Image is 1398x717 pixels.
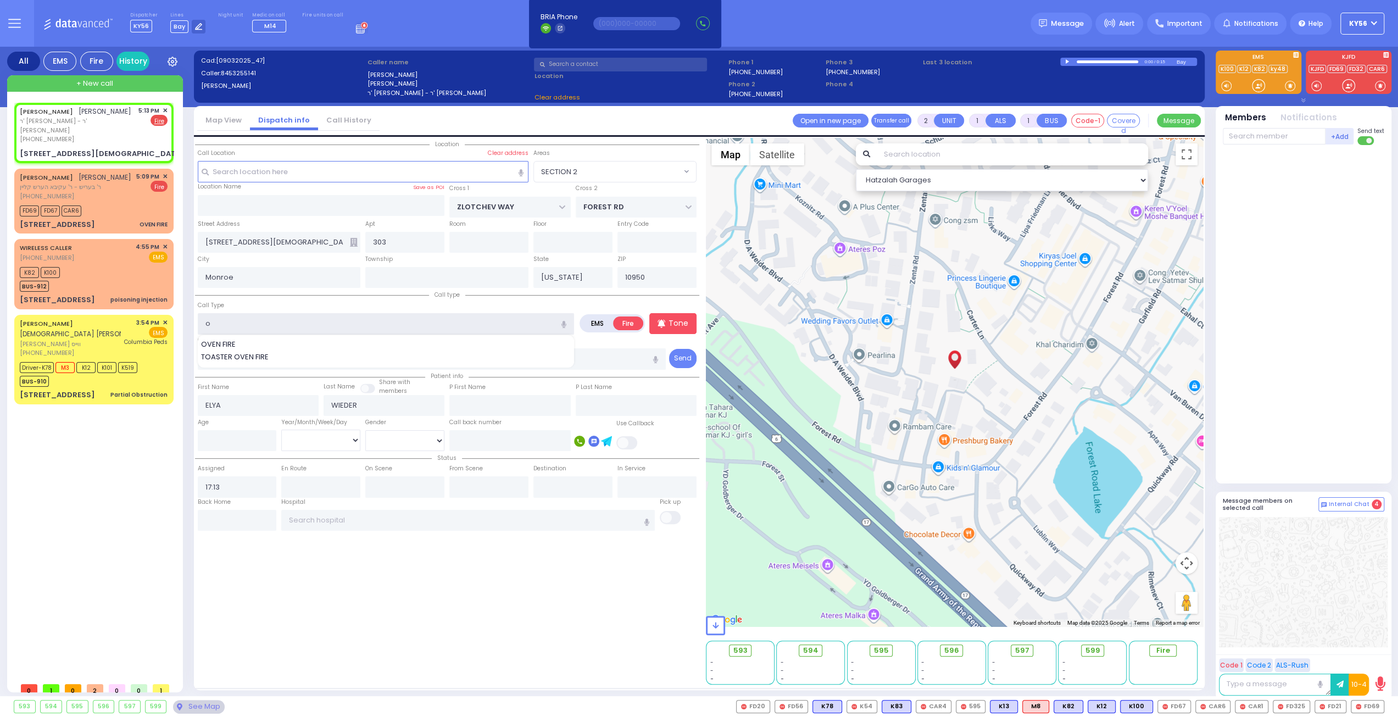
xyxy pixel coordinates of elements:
label: Apt [365,220,375,229]
label: EMS [1216,54,1301,62]
label: Cross 2 [576,184,598,193]
label: Cad: [201,56,364,65]
span: 3:54 PM [136,319,159,327]
span: - [851,658,854,666]
label: Hospital [281,498,305,507]
h5: Message members on selected call [1223,497,1318,512]
label: Back Home [198,498,231,507]
div: BLS [882,700,911,713]
span: + New call [76,78,113,89]
label: P Last Name [576,383,612,392]
span: - [921,675,924,683]
span: Phone 1 [728,58,822,67]
label: Medic on call [252,12,289,19]
img: red-radio-icon.svg [921,704,926,709]
span: 4 [1372,499,1382,509]
span: Notifications [1234,19,1278,29]
a: Open this area in Google Maps (opens a new window) [709,613,745,627]
span: - [710,675,714,683]
span: Driver-K78 [20,362,54,373]
div: K83 [882,700,911,713]
div: CAR4 [916,700,951,713]
span: 4:55 PM [136,243,159,251]
a: [PERSON_NAME] [20,319,73,328]
span: ✕ [163,242,168,252]
span: EMS [149,327,168,338]
span: Location [430,140,465,148]
span: Fire [151,181,168,192]
span: Patient info [425,372,469,380]
span: Bay [170,20,188,33]
p: Tone [669,318,688,329]
label: First Name [198,383,229,392]
div: 594 [41,701,62,713]
div: 596 [93,701,114,713]
div: BLS [1054,700,1083,713]
label: From Scene [449,464,483,473]
div: 599 [146,701,166,713]
button: Send [669,349,697,368]
span: - [921,658,924,666]
div: FD56 [775,700,808,713]
span: FD69 [20,205,39,216]
input: Search location [877,143,1148,165]
span: SECTION 2 [533,161,697,182]
div: ALS KJ [1022,700,1049,713]
div: FD67 [1157,700,1191,713]
span: ר' [PERSON_NAME] - ר' [PERSON_NAME] [20,116,135,135]
div: K13 [990,700,1018,713]
div: BLS [990,700,1018,713]
span: Phone 2 [728,80,822,89]
span: 1 [43,684,59,692]
span: ✕ [163,106,168,115]
img: Logo [43,16,116,30]
span: [09032025_47] [216,56,265,65]
div: EMS [43,52,76,71]
img: red-radio-icon.svg [1319,704,1325,709]
a: K12 [1237,65,1251,73]
img: red-radio-icon.svg [779,704,785,709]
button: Code 2 [1245,658,1273,672]
span: SECTION 2 [541,166,577,177]
span: 0 [21,684,37,692]
div: FD69 [1351,700,1384,713]
span: 596 [944,645,959,656]
label: Caller: [201,69,364,78]
input: Search hospital [281,510,654,531]
button: Notifications [1280,112,1337,124]
a: [PERSON_NAME] [20,173,73,182]
label: Call Type [198,301,224,310]
label: Save as POI [413,184,444,191]
div: Year/Month/Week/Day [281,418,360,427]
label: Clear address [488,149,528,158]
button: Show satellite imagery [750,143,804,165]
div: [STREET_ADDRESS][DEMOGRAPHIC_DATA] [20,148,185,159]
span: [DEMOGRAPHIC_DATA] [PERSON_NAME]' [PERSON_NAME] [20,329,204,338]
u: Fire [154,117,164,125]
span: [PHONE_NUMBER] [20,135,74,143]
span: 2 [87,684,103,692]
img: red-radio-icon.svg [1162,704,1168,709]
span: 0 [109,684,125,692]
div: 0:15 [1156,55,1166,68]
div: 597 [119,701,140,713]
label: Entry Code [617,220,649,229]
button: 10-4 [1349,674,1369,696]
span: - [710,666,714,675]
label: On Scene [365,464,392,473]
div: BLS [1088,700,1116,713]
div: BLS [1120,700,1153,713]
img: red-radio-icon.svg [1278,704,1283,709]
a: ky48 [1268,65,1288,73]
img: message.svg [1039,19,1047,27]
div: Bay [1177,58,1197,66]
span: K519 [118,362,137,373]
span: [PERSON_NAME] [79,107,131,116]
span: 599 [1085,645,1100,656]
label: Caller name [367,58,531,67]
label: Township [365,255,393,264]
label: Call Location [198,149,235,158]
span: Call type [429,291,465,299]
span: [PHONE_NUMBER] [20,192,74,201]
span: Help [1308,19,1323,29]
